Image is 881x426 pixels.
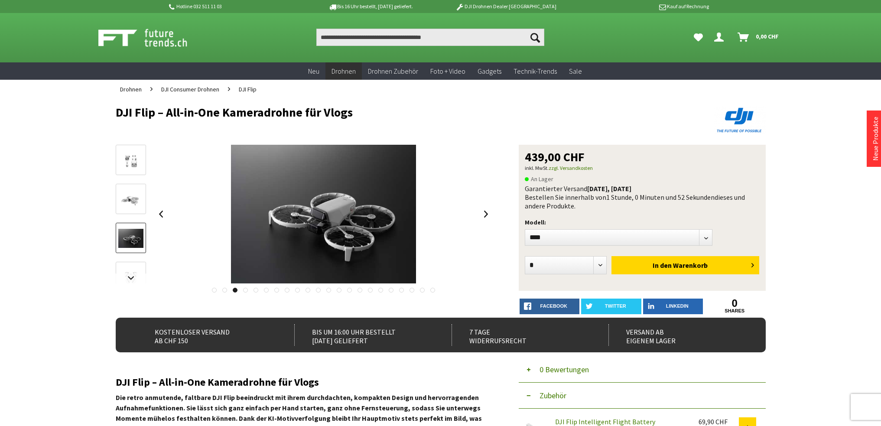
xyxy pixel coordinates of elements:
a: Drohnen [116,80,146,99]
a: LinkedIn [643,299,703,314]
span: DJI Flip [239,85,257,93]
p: Modell: [525,217,760,228]
span: 439,00 CHF [525,151,585,163]
img: DJI [714,106,766,134]
p: Bis 16 Uhr bestellt, [DATE] geliefert. [303,1,438,12]
span: Neu [308,67,319,75]
span: facebook [540,303,567,309]
a: twitter [581,299,641,314]
b: [DATE], [DATE] [587,184,631,193]
span: Drohnen Zubehör [368,67,418,75]
button: Suchen [526,29,544,46]
a: Drohnen Zubehör [362,62,424,80]
span: twitter [605,303,626,309]
a: Technik-Trends [507,62,563,80]
span: Warenkorb [673,261,708,270]
div: Kostenloser Versand ab CHF 150 [137,324,276,346]
a: DJI Flip [234,80,261,99]
div: Versand ab eigenem Lager [608,324,747,346]
a: Gadgets [471,62,507,80]
span: In den [653,261,672,270]
a: Neu [302,62,325,80]
span: 0,00 CHF [756,29,779,43]
div: 7 Tage Widerrufsrecht [452,324,590,346]
p: Hotline 032 511 11 03 [167,1,302,12]
button: 0 Bewertungen [519,357,766,383]
span: Gadgets [478,67,501,75]
span: Foto + Video [430,67,465,75]
img: Vorschau: DJI Flip – All-in-One Kameradrohne für Vlogs [118,151,143,170]
h1: DJI Flip – All-in-One Kameradrohne für Vlogs [116,106,636,119]
button: Zubehör [519,383,766,409]
a: zzgl. Versandkosten [549,165,593,171]
span: 1 Stunde, 0 Minuten und 52 Sekunden [606,193,715,202]
img: Shop Futuretrends - zur Startseite wechseln [98,27,206,49]
a: 0 [705,299,765,308]
div: Garantierter Versand Bestellen Sie innerhalb von dieses und andere Produkte. [525,184,760,210]
span: Drohnen [332,67,356,75]
a: Meine Favoriten [689,29,707,46]
span: LinkedIn [666,303,689,309]
a: DJI Consumer Drohnen [157,80,224,99]
h2: DJI Flip – All-in-One Kameradrohne für Vlogs [116,377,493,388]
a: Neue Produkte [871,117,880,161]
p: Kauf auf Rechnung [574,1,709,12]
span: Sale [569,67,582,75]
a: shares [705,308,765,314]
a: Dein Konto [711,29,731,46]
a: facebook [520,299,580,314]
a: Foto + Video [424,62,471,80]
input: Produkt, Marke, Kategorie, EAN, Artikelnummer… [316,29,544,46]
span: DJI Consumer Drohnen [161,85,219,93]
button: In den Warenkorb [611,256,759,274]
span: An Lager [525,174,553,184]
a: Drohnen [325,62,362,80]
p: DJI Drohnen Dealer [GEOGRAPHIC_DATA] [438,1,573,12]
a: DJI Flip Intelligent Flight Battery [555,417,655,426]
span: Drohnen [120,85,142,93]
div: 69,90 CHF [699,417,739,426]
a: Warenkorb [734,29,783,46]
p: inkl. MwSt. [525,163,760,173]
a: Sale [563,62,588,80]
div: Bis um 16:00 Uhr bestellt [DATE] geliefert [294,324,432,346]
span: Technik-Trends [514,67,557,75]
